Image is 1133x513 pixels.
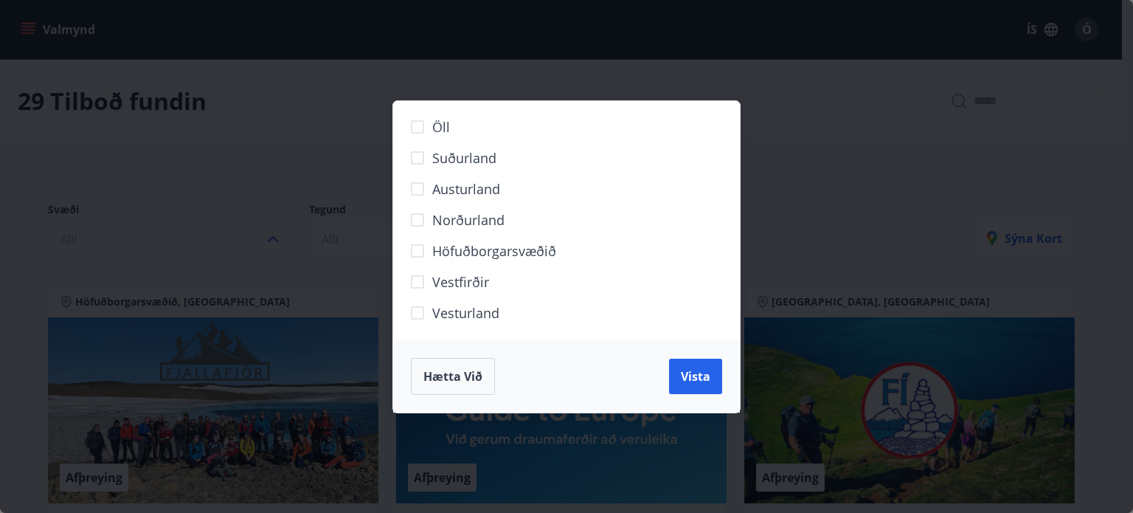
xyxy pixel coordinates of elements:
span: Öll [432,117,450,137]
span: Vestfirðir [432,272,489,292]
span: Höfuðborgarsvæðið [432,241,556,261]
span: Vesturland [432,303,499,323]
button: Vista [669,359,722,394]
button: Hætta við [411,358,495,395]
span: Austurland [432,179,500,199]
span: Norðurland [432,210,505,230]
span: Vista [681,368,710,385]
span: Suðurland [432,148,496,168]
span: Hætta við [423,368,482,385]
